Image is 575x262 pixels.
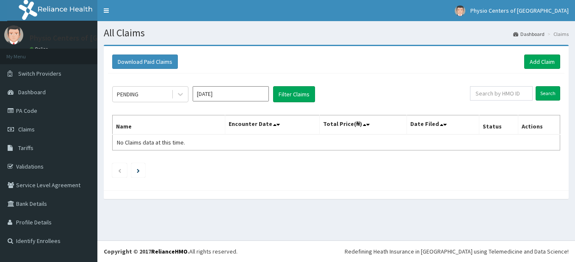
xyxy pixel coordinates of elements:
[4,25,23,44] img: User Image
[151,248,188,255] a: RelianceHMO
[407,115,479,135] th: Date Filed
[97,240,575,262] footer: All rights reserved.
[470,7,569,14] span: Physio Centers of [GEOGRAPHIC_DATA]
[118,166,122,174] a: Previous page
[117,90,138,98] div: PENDING
[18,126,35,133] span: Claims
[18,70,61,77] span: Switch Providers
[518,115,560,135] th: Actions
[104,248,189,255] strong: Copyright © 2017 .
[479,115,518,135] th: Status
[319,115,406,135] th: Total Price(₦)
[524,55,560,69] a: Add Claim
[30,34,160,42] p: Physio Centers of [GEOGRAPHIC_DATA]
[30,46,50,52] a: Online
[513,30,545,38] a: Dashboard
[117,139,185,146] span: No Claims data at this time.
[113,115,225,135] th: Name
[545,30,569,38] li: Claims
[137,166,140,174] a: Next page
[225,115,320,135] th: Encounter Date
[536,86,560,101] input: Search
[273,86,315,102] button: Filter Claims
[18,144,33,152] span: Tariffs
[455,5,465,16] img: User Image
[18,88,46,96] span: Dashboard
[104,27,569,38] h1: All Claims
[345,247,569,256] div: Redefining Heath Insurance in [GEOGRAPHIC_DATA] using Telemedicine and Data Science!
[193,86,269,101] input: Select Month and Year
[112,55,178,69] button: Download Paid Claims
[470,86,533,101] input: Search by HMO ID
